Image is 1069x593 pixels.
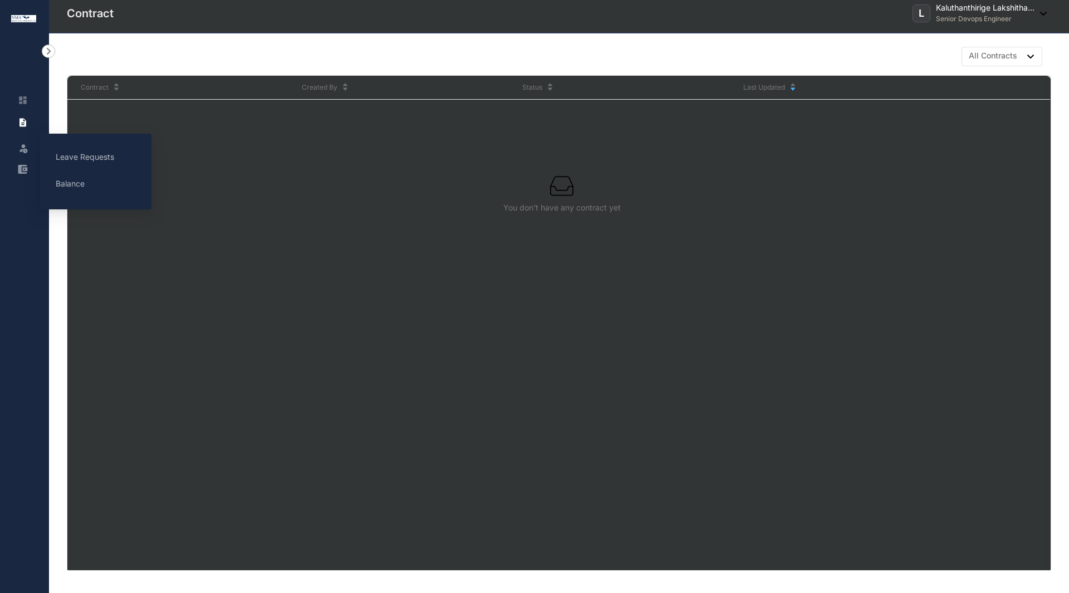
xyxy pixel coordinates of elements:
p: Senior Devops Engineer [936,13,1034,24]
div: You don't have any contract yet [85,202,1038,213]
a: Balance [56,179,85,188]
li: Contracts [9,111,36,134]
img: nav-icon-right.af6afadce00d159da59955279c43614e.svg [42,45,55,58]
img: home-unselected.a29eae3204392db15eaf.svg [18,95,28,105]
img: dropdown-black.8e83cc76930a90b1a4fdb6d089b7bf3a.svg [1019,55,1034,58]
span: Created By [302,82,337,93]
p: Contract [67,6,114,21]
th: Status [509,76,730,100]
th: Created By [288,76,509,100]
a: All Contracts [962,47,1042,66]
p: Kaluthanthirige Lakshitha... [936,2,1034,13]
span: L [919,8,924,18]
img: contract.3092d42852acfb4d4ffb.svg [18,117,28,128]
li: Home [9,89,36,111]
img: expense-unselected.2edcf0507c847f3e9e96.svg [18,164,28,174]
img: empty [550,174,573,198]
th: Contract [67,76,288,100]
img: leave-unselected.2934df6273408c3f84d9.svg [18,143,29,154]
span: Contract [81,82,109,93]
span: Last Updated [743,82,785,93]
li: Expenses [9,158,36,180]
a: Leave Requests [56,152,114,161]
img: dropdown-black.8e83cc76930a90b1a4fdb6d089b7bf3a.svg [1034,12,1047,16]
img: logo [11,15,36,22]
span: Status [522,82,542,93]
